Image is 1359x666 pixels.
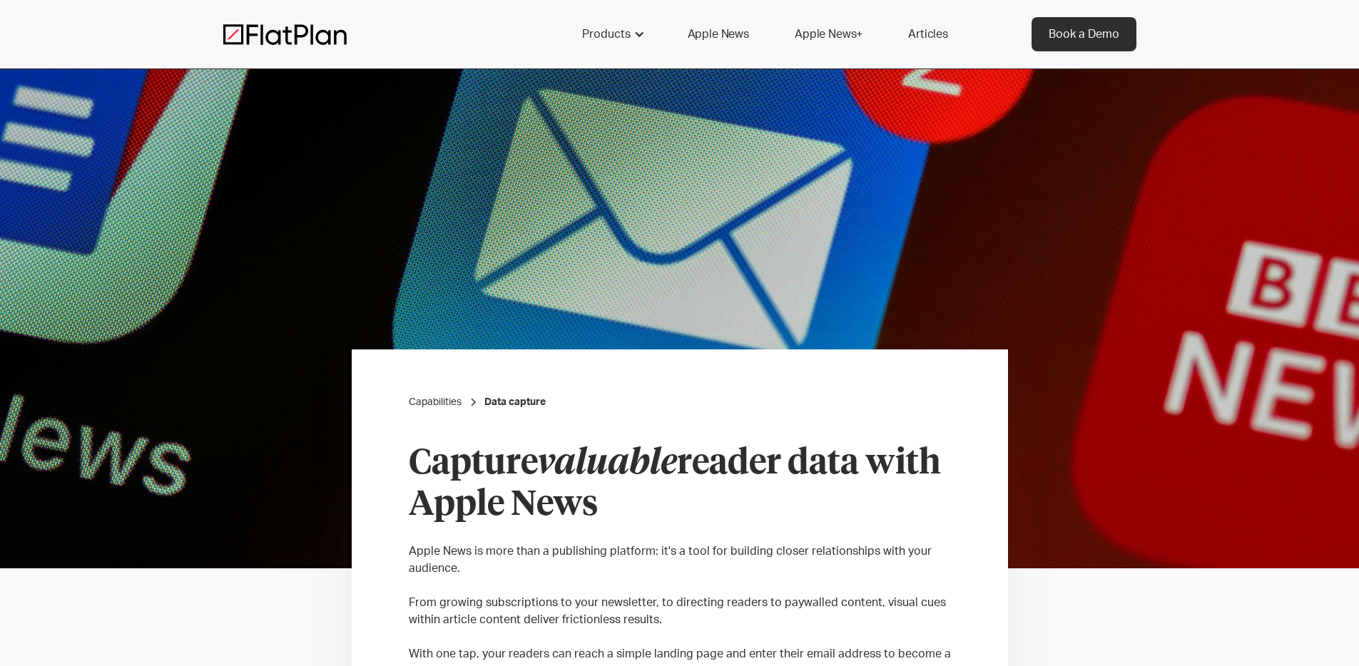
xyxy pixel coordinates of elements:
a: Capabilities [409,395,462,409]
p: ‍ [409,526,951,543]
p: ‍ [409,577,951,594]
div: Book a Demo [1049,26,1119,43]
a: Articles [891,17,965,51]
h2: Capture reader data with Apple News [409,444,951,526]
a: Book a Demo [1032,17,1136,51]
p: From growing subscriptions to your newsletter, to directing readers to paywalled content, visual ... [409,594,951,628]
em: valuable [538,446,677,481]
a: Apple News+ [778,17,880,51]
a: Data capture [484,395,546,409]
p: ‍ [409,628,951,645]
div: Products [582,26,631,43]
a: Apple News [671,17,766,51]
p: Apple News is more than a publishing platform: it's a tool for building closer relationships with... [409,543,951,577]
